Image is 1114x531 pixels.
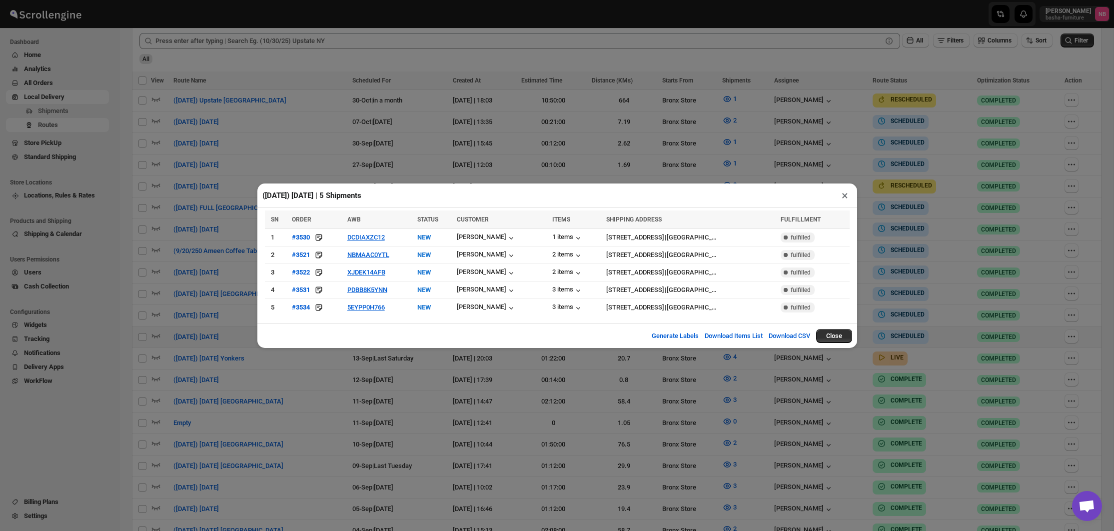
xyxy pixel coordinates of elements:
div: | [606,302,775,312]
button: Generate Labels [646,326,705,346]
span: fulfilled [791,303,811,311]
td: 4 [265,281,289,298]
span: fulfilled [791,286,811,294]
button: 3 items [552,285,583,295]
span: FULFILLMENT [781,216,821,223]
div: Open chat [1072,491,1102,521]
div: [GEOGRAPHIC_DATA] [667,302,720,312]
button: 2 items [552,250,583,260]
button: #3534 [292,302,310,312]
div: [GEOGRAPHIC_DATA] [667,267,720,277]
button: NBMAAC0YTL [347,251,389,258]
button: [PERSON_NAME] [457,285,516,295]
div: [STREET_ADDRESS] [606,250,664,260]
span: NEW [417,286,431,293]
div: | [606,232,775,242]
button: [PERSON_NAME] [457,250,516,260]
span: fulfilled [791,233,811,241]
div: #3522 [292,268,310,276]
div: [GEOGRAPHIC_DATA] [667,232,720,242]
span: SHIPPING ADDRESS [606,216,662,223]
span: STATUS [417,216,438,223]
span: fulfilled [791,268,811,276]
div: | [606,285,775,295]
button: #3522 [292,267,310,277]
span: AWB [347,216,361,223]
td: 2 [265,246,289,263]
button: 5EYPP0H766 [347,303,385,311]
button: DCDIAXZC12 [347,233,385,241]
button: Download Items List [699,326,769,346]
button: [PERSON_NAME] [457,233,516,243]
button: × [838,188,852,202]
div: #3521 [292,251,310,258]
button: Download CSV [763,326,816,346]
td: 3 [265,263,289,281]
span: NEW [417,268,431,276]
button: PDBB8K5YNN [347,286,387,293]
div: [GEOGRAPHIC_DATA] [667,250,720,260]
td: 5 [265,298,289,316]
button: [PERSON_NAME] [457,268,516,278]
span: NEW [417,303,431,311]
span: NEW [417,233,431,241]
span: ITEMS [552,216,570,223]
h2: ([DATE]) [DATE] | 5 Shipments [262,190,361,200]
div: [STREET_ADDRESS] [606,285,664,295]
span: fulfilled [791,251,811,259]
div: [STREET_ADDRESS] [606,267,664,277]
button: 3 items [552,303,583,313]
button: [PERSON_NAME] [457,303,516,313]
div: [GEOGRAPHIC_DATA] [667,285,720,295]
button: #3530 [292,232,310,242]
div: #3530 [292,233,310,241]
span: NEW [417,251,431,258]
button: 1 items [552,233,583,243]
span: CUSTOMER [457,216,489,223]
button: #3531 [292,285,310,295]
div: [STREET_ADDRESS] [606,232,664,242]
span: SN [271,216,278,223]
button: Close [816,329,852,343]
div: #3534 [292,303,310,311]
div: [STREET_ADDRESS] [606,302,664,312]
div: | [606,250,775,260]
button: XJDEK14AFB [347,268,385,276]
td: 1 [265,228,289,246]
button: 2 items [552,268,583,278]
div: | [606,267,775,277]
span: ORDER [292,216,311,223]
div: #3531 [292,286,310,293]
button: #3521 [292,250,310,260]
